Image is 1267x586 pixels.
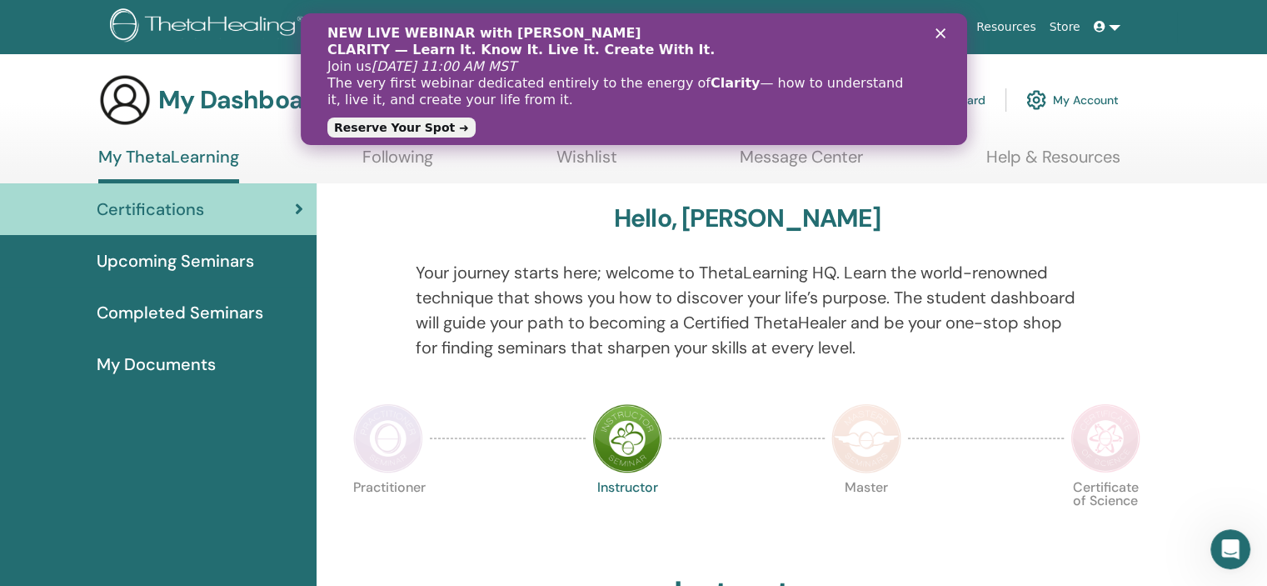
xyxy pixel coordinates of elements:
a: Help & Resources [986,147,1120,179]
span: Certifications [97,197,204,222]
iframe: Intercom live chat banner [301,13,967,145]
a: Courses & Seminars [650,12,781,43]
a: Following [362,147,433,179]
h3: My Dashboard [158,85,328,115]
iframe: Intercom live chat [1210,529,1250,569]
img: Practitioner [353,403,423,473]
a: Success Stories [865,12,970,43]
img: cog.svg [1026,86,1046,114]
span: My Documents [97,352,216,377]
p: Your journey starts here; welcome to ThetaLearning HQ. Learn the world-renowned technique that sh... [416,260,1079,360]
span: Completed Seminars [97,300,263,325]
a: My ThetaLearning [98,147,239,183]
a: Message Center [740,147,863,179]
a: Reserve Your Spot ➜ [27,104,175,124]
p: Master [831,481,901,551]
a: Store [1043,12,1087,43]
img: Master [831,403,901,473]
p: Certificate of Science [1070,481,1140,551]
a: Resources [970,12,1043,43]
b: Clarity [410,62,459,78]
a: Wishlist [556,147,617,179]
div: Close [635,15,651,25]
a: About [601,12,649,43]
img: Instructor [592,403,662,473]
a: My Account [1026,82,1119,118]
p: Practitioner [353,481,423,551]
p: Instructor [592,481,662,551]
img: Certificate of Science [1070,403,1140,473]
span: Upcoming Seminars [97,248,254,273]
a: Certification [781,12,865,43]
h3: Hello, [PERSON_NAME] [614,203,880,233]
img: generic-user-icon.jpg [98,73,152,127]
img: logo.png [110,8,309,46]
